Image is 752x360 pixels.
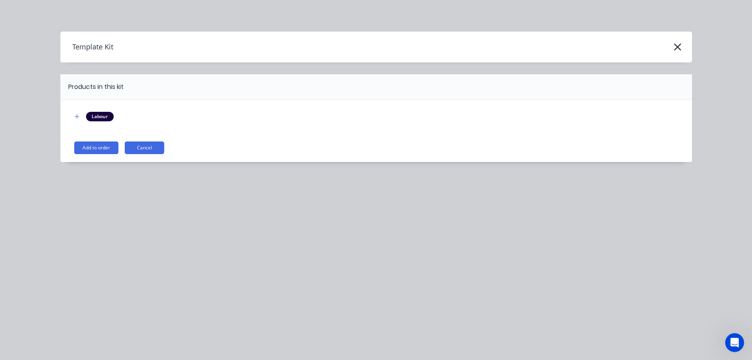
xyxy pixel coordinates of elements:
[5,3,20,18] button: go back
[125,141,164,154] button: Cancel
[725,333,744,352] iframe: Intercom live chat
[86,112,114,121] div: Labour
[68,82,124,92] div: Products in this kit
[74,141,118,154] button: Add to order
[60,40,113,55] h4: Template Kit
